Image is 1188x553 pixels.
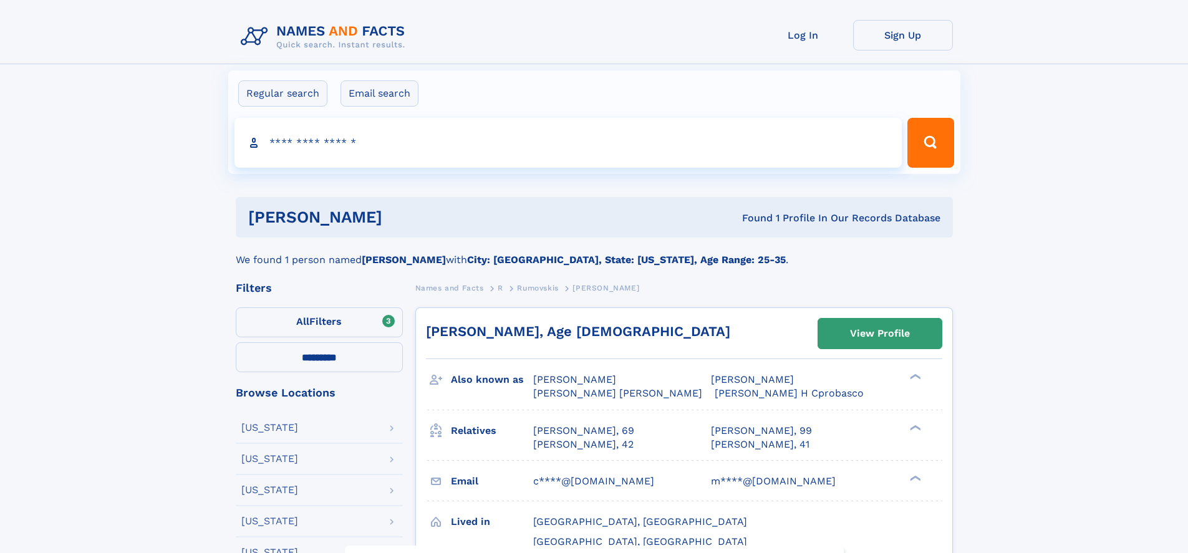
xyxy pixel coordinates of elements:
[850,319,910,348] div: View Profile
[533,387,702,399] span: [PERSON_NAME] [PERSON_NAME]
[236,282,403,294] div: Filters
[340,80,418,107] label: Email search
[362,254,446,266] b: [PERSON_NAME]
[426,324,730,339] a: [PERSON_NAME], Age [DEMOGRAPHIC_DATA]
[517,280,558,296] a: Rumovskis
[711,424,812,438] a: [PERSON_NAME], 99
[907,474,922,482] div: ❯
[236,307,403,337] label: Filters
[241,516,298,526] div: [US_STATE]
[241,454,298,464] div: [US_STATE]
[248,209,563,225] h1: [PERSON_NAME]
[415,280,484,296] a: Names and Facts
[715,387,864,399] span: [PERSON_NAME] H Cprobasco
[234,118,902,168] input: search input
[711,373,794,385] span: [PERSON_NAME]
[907,118,954,168] button: Search Button
[753,20,853,50] a: Log In
[818,319,942,349] a: View Profile
[517,284,558,292] span: Rumovskis
[241,485,298,495] div: [US_STATE]
[236,238,953,267] div: We found 1 person named with .
[853,20,953,50] a: Sign Up
[562,211,940,225] div: Found 1 Profile In Our Records Database
[533,536,747,547] span: [GEOGRAPHIC_DATA], [GEOGRAPHIC_DATA]
[241,423,298,433] div: [US_STATE]
[533,516,747,527] span: [GEOGRAPHIC_DATA], [GEOGRAPHIC_DATA]
[907,373,922,381] div: ❯
[451,369,533,390] h3: Also known as
[451,420,533,441] h3: Relatives
[296,315,309,327] span: All
[498,284,503,292] span: R
[533,424,634,438] a: [PERSON_NAME], 69
[236,20,415,54] img: Logo Names and Facts
[236,387,403,398] div: Browse Locations
[451,511,533,532] h3: Lived in
[451,471,533,492] h3: Email
[907,423,922,431] div: ❯
[533,373,616,385] span: [PERSON_NAME]
[498,280,503,296] a: R
[238,80,327,107] label: Regular search
[467,254,786,266] b: City: [GEOGRAPHIC_DATA], State: [US_STATE], Age Range: 25-35
[572,284,639,292] span: [PERSON_NAME]
[711,438,809,451] a: [PERSON_NAME], 41
[533,438,634,451] a: [PERSON_NAME], 42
